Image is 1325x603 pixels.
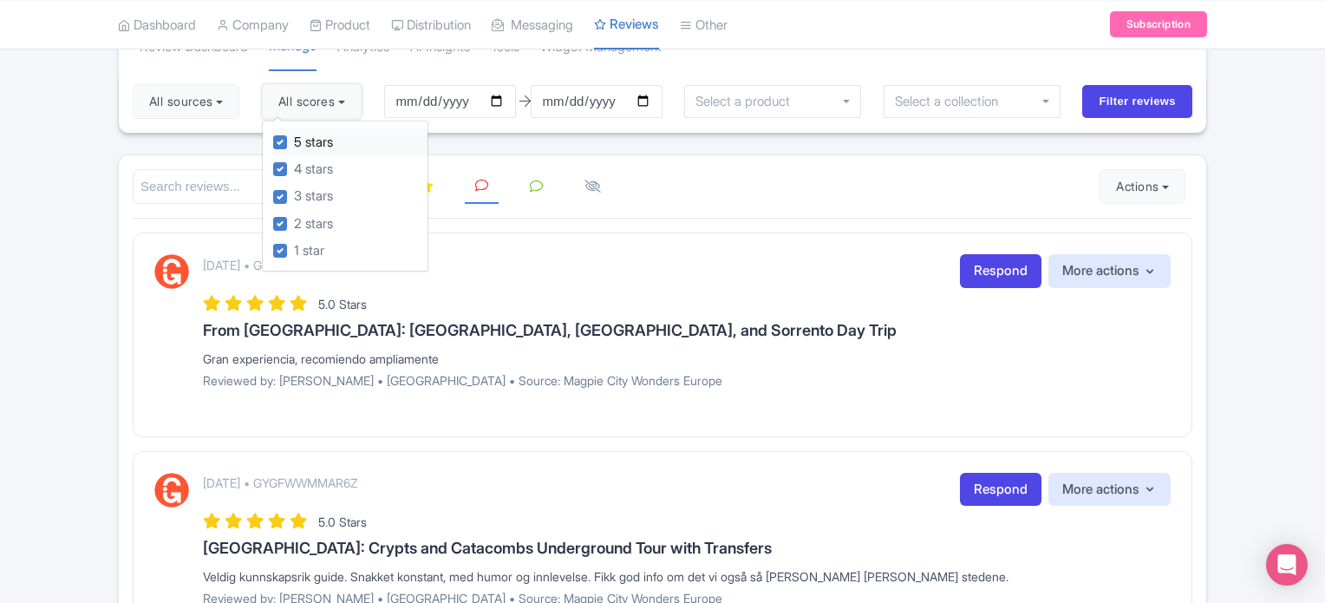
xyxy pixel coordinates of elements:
[492,1,573,49] a: Messaging
[318,297,367,311] span: 5.0 Stars
[203,371,1171,390] p: Reviewed by: [PERSON_NAME] • [GEOGRAPHIC_DATA] • Source: Magpie City Wonders Europe
[203,540,1171,557] h3: [GEOGRAPHIC_DATA]: Crypts and Catacombs Underground Tour with Transfers
[294,133,333,153] label: 5 stars
[680,1,728,49] a: Other
[294,187,333,206] label: 3 stars
[133,84,239,119] button: All sources
[154,473,189,508] img: GetYourGuide Logo
[960,254,1041,288] a: Respond
[1082,85,1192,118] input: Filter reviews
[203,322,1171,339] h3: From [GEOGRAPHIC_DATA]: [GEOGRAPHIC_DATA], [GEOGRAPHIC_DATA], and Sorrento Day Trip
[294,241,324,261] label: 1 star
[133,169,398,205] input: Search reviews...
[391,1,471,49] a: Distribution
[203,567,1171,586] div: Veldig kunnskapsrik guide. Snakket konstant, med humor og innlevelse. Fikk god info om det vi ogs...
[262,84,362,119] button: All scores
[1100,169,1185,204] button: Actions
[960,473,1041,507] a: Respond
[1266,544,1308,586] div: Open Intercom Messenger
[1048,254,1171,288] button: More actions
[1048,473,1171,507] button: More actions
[1110,11,1207,37] a: Subscription
[318,515,367,529] span: 5.0 Stars
[262,121,428,272] div: All scores
[217,1,289,49] a: Company
[154,254,189,289] img: GetYourGuide Logo
[310,1,370,49] a: Product
[118,1,196,49] a: Dashboard
[203,474,358,492] p: [DATE] • GYGFWWMMAR6Z
[895,94,1010,109] input: Select a collection
[294,214,333,234] label: 2 stars
[203,350,1171,368] div: Gran experiencia, recomiendo ampliamente
[695,94,800,109] input: Select a product
[294,160,333,180] label: 4 stars
[203,256,348,274] p: [DATE] • GYGKBGVQ97KV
